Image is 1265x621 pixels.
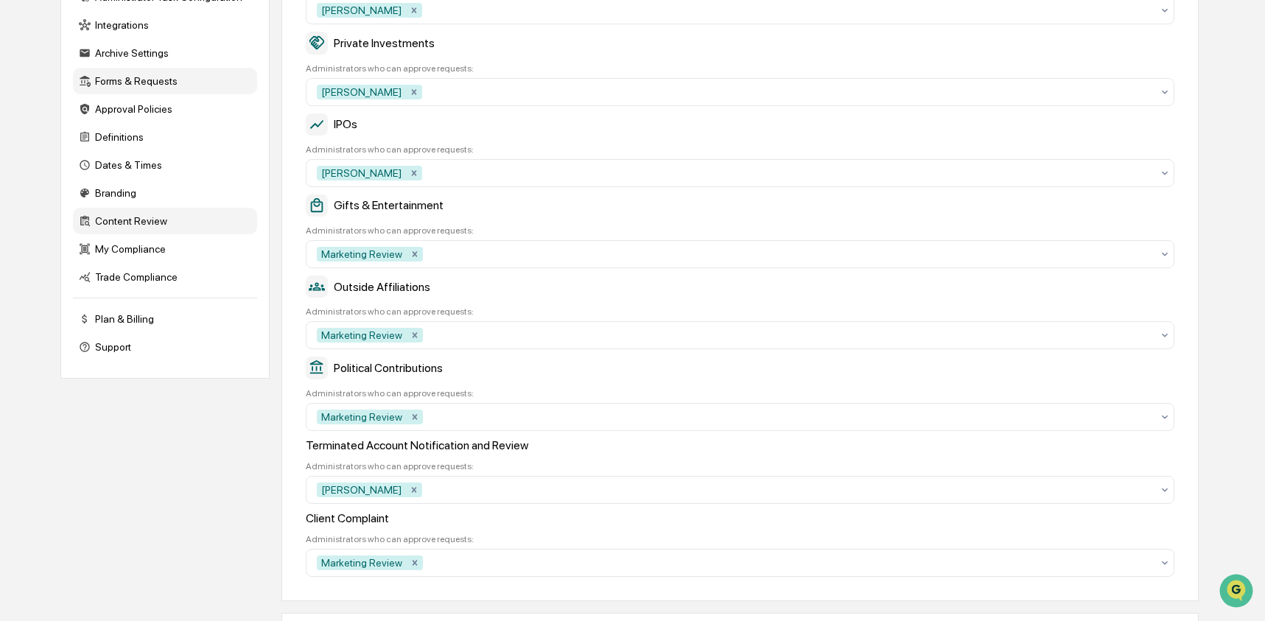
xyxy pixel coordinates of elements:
[73,124,257,150] div: Definitions
[50,127,186,139] div: We're available if you need us!
[306,388,1174,399] div: Administrators who can approve requests:
[29,186,95,200] span: Preclearance
[317,85,406,99] div: [PERSON_NAME]
[407,410,423,424] div: Remove Marketing Review
[147,250,178,261] span: Pylon
[73,236,257,262] div: My Compliance
[317,328,407,343] div: Marketing Review
[306,32,1174,54] div: Private Investments
[306,461,1174,471] div: Administrators who can approve requests:
[15,187,27,199] div: 🖐️
[122,186,183,200] span: Attestations
[73,12,257,38] div: Integrations
[15,113,41,139] img: 1746055101610-c473b297-6a78-478c-a979-82029cc54cd1
[306,225,1174,236] div: Administrators who can approve requests:
[406,3,422,18] div: Remove Ben Verwys
[107,187,119,199] div: 🗄️
[306,357,1174,379] div: Political Contributions
[306,276,1174,298] div: Outside Affiliations
[406,166,422,180] div: Remove Ben Verwys
[73,40,257,66] div: Archive Settings
[317,247,407,262] div: Marketing Review
[306,534,1174,544] div: Administrators who can approve requests:
[317,166,406,180] div: [PERSON_NAME]
[317,483,406,497] div: [PERSON_NAME]
[50,113,242,127] div: Start new chat
[317,555,407,570] div: Marketing Review
[73,96,257,122] div: Approval Policies
[9,208,99,234] a: 🔎Data Lookup
[104,249,178,261] a: Powered byPylon
[407,328,423,343] div: Remove Marketing Review
[73,180,257,206] div: Branding
[306,306,1174,317] div: Administrators who can approve requests:
[317,410,407,424] div: Marketing Review
[306,194,1174,217] div: Gifts & Entertainment
[73,334,257,360] div: Support
[407,555,423,570] div: Remove Marketing Review
[406,85,422,99] div: Remove Ben Verwys
[250,117,268,135] button: Start new chat
[407,247,423,262] div: Remove Marketing Review
[406,483,422,497] div: Remove Stephanie Hino
[73,208,257,234] div: Content Review
[306,63,1174,74] div: Administrators who can approve requests:
[1218,572,1258,612] iframe: Open customer support
[15,31,268,55] p: How can we help?
[29,214,93,228] span: Data Lookup
[306,144,1174,155] div: Administrators who can approve requests:
[73,306,257,332] div: Plan & Billing
[101,180,189,206] a: 🗄️Attestations
[306,438,1174,452] div: Terminated Account Notification and Review
[317,3,406,18] div: [PERSON_NAME]
[73,152,257,178] div: Dates & Times
[73,68,257,94] div: Forms & Requests
[73,264,257,290] div: Trade Compliance
[9,180,101,206] a: 🖐️Preclearance
[306,113,1174,136] div: IPOs
[306,511,1174,525] div: Client Complaint
[15,215,27,227] div: 🔎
